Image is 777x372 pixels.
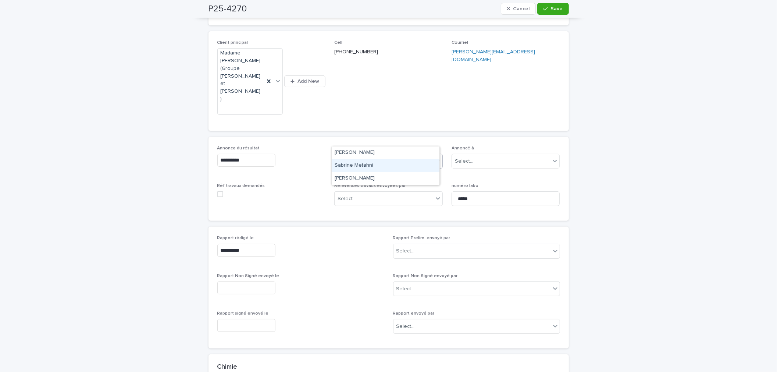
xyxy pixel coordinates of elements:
a: [PERSON_NAME][EMAIL_ADDRESS][DOMAIN_NAME] [452,49,535,62]
span: numéro labo [452,184,478,188]
div: Select... [396,247,415,255]
span: Annoncé à [452,146,474,150]
span: Madame [PERSON_NAME] (Groupe [PERSON_NAME] et [PERSON_NAME] ) [221,49,261,103]
div: Select... [396,285,415,293]
span: Rapport rédigé le [217,236,254,240]
span: Client principal [217,40,248,45]
div: Sandrine Bérubé [332,172,439,185]
div: Select... [396,323,415,330]
button: Add New [284,75,325,87]
h2: Chimie [217,363,238,371]
span: Courriel [452,40,468,45]
span: Add New [297,79,319,84]
span: Références travaux envoyées par [334,184,406,188]
span: Rapport envoyé par [393,311,435,316]
span: Rapport Non Signé envoyé le [217,274,279,278]
h2: P25-4270 [208,4,247,14]
div: Sabrine Metahni [332,159,439,172]
button: Cancel [501,3,536,15]
span: Cell [334,40,342,45]
span: Rapport signé envoyé le [217,311,269,316]
span: Save [551,6,563,11]
span: Annonce du résultat [217,146,260,150]
button: Save [537,3,569,15]
span: Rapport Prelim. envoyé par [393,236,450,240]
span: Rapport Non Signé envoyé par [393,274,458,278]
div: Select... [338,195,356,203]
span: Réf travaux demandés [217,184,265,188]
div: Isabelle David [332,146,439,159]
span: Cancel [513,6,530,11]
div: Select... [455,157,473,165]
p: [PHONE_NUMBER] [334,48,443,56]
